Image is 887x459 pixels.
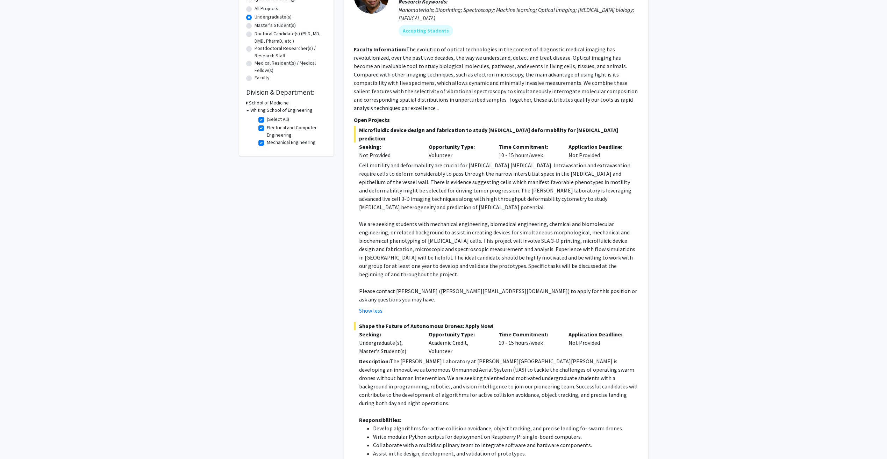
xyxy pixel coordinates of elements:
[429,143,488,151] p: Opportunity Type:
[359,358,390,365] strong: Description:
[255,59,327,74] label: Medical Resident(s) / Medical Fellow(s)
[359,306,382,315] button: Show less
[493,330,563,355] div: 10 - 15 hours/week
[399,25,453,36] mat-chip: Accepting Students
[250,107,313,114] h3: Whiting School of Engineering
[354,46,638,111] fg-read-more: The evolution of optical technologies in the context of diagnostic medical imaging has revolution...
[563,330,633,355] div: Not Provided
[255,22,296,29] label: Master's Student(s)
[267,139,316,146] label: Mechanical Engineering
[359,357,638,407] p: The [PERSON_NAME] Laboratory at [PERSON_NAME][GEOGRAPHIC_DATA][PERSON_NAME] is developing an inno...
[373,432,638,441] li: Write modular Python scripts for deployment on Raspberry Pi single-board computers.
[354,116,638,124] p: Open Projects
[359,330,419,338] p: Seeking:
[499,330,558,338] p: Time Commitment:
[246,88,327,96] h2: Division & Department:
[359,151,419,159] div: Not Provided
[267,116,289,123] label: (Select All)
[354,126,638,143] span: Microfluidic device design and fabrication to study [MEDICAL_DATA] deformability for [MEDICAL_DAT...
[255,5,278,12] label: All Projects
[423,330,493,355] div: Academic Credit, Volunteer
[499,143,558,151] p: Time Commitment:
[568,143,628,151] p: Application Deadline:
[354,46,406,53] b: Faculty Information:
[354,322,638,330] span: Shape the Future of Autonomous Drones: Apply Now!
[563,143,633,159] div: Not Provided
[399,6,638,22] div: Nanomaterials; Bioprinting; Spectroscopy; Machine learning; Optical imaging; [MEDICAL_DATA] biolo...
[373,449,638,458] li: Assist in the design, development, and validation of prototypes.
[373,441,638,449] li: Collaborate with a multidisciplinary team to integrate software and hardware components.
[255,45,327,59] label: Postdoctoral Researcher(s) / Research Staff
[359,287,638,304] p: Please contact [PERSON_NAME] ([PERSON_NAME][EMAIL_ADDRESS][DOMAIN_NAME]) to apply for this positi...
[267,124,325,139] label: Electrical and Computer Engineering
[568,330,628,338] p: Application Deadline:
[5,428,30,454] iframe: Chat
[359,161,638,211] p: Cell motility and deformability are crucial for [MEDICAL_DATA] [MEDICAL_DATA]. Intravasation and ...
[359,220,638,278] p: We are seeking students with mechanical engineering, biomedical engineering, chemical and biomole...
[255,13,292,21] label: Undergraduate(s)
[423,143,493,159] div: Volunteer
[359,143,419,151] p: Seeking:
[373,424,638,432] li: Develop algorithms for active collision avoidance, object tracking, and precise landing for swarm...
[249,99,289,107] h3: School of Medicine
[359,338,419,355] div: Undergraduate(s), Master's Student(s)
[255,30,327,45] label: Doctoral Candidate(s) (PhD, MD, DMD, PharmD, etc.)
[429,330,488,338] p: Opportunity Type:
[255,74,270,81] label: Faculty
[359,416,401,423] strong: Responsibilities:
[493,143,563,159] div: 10 - 15 hours/week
